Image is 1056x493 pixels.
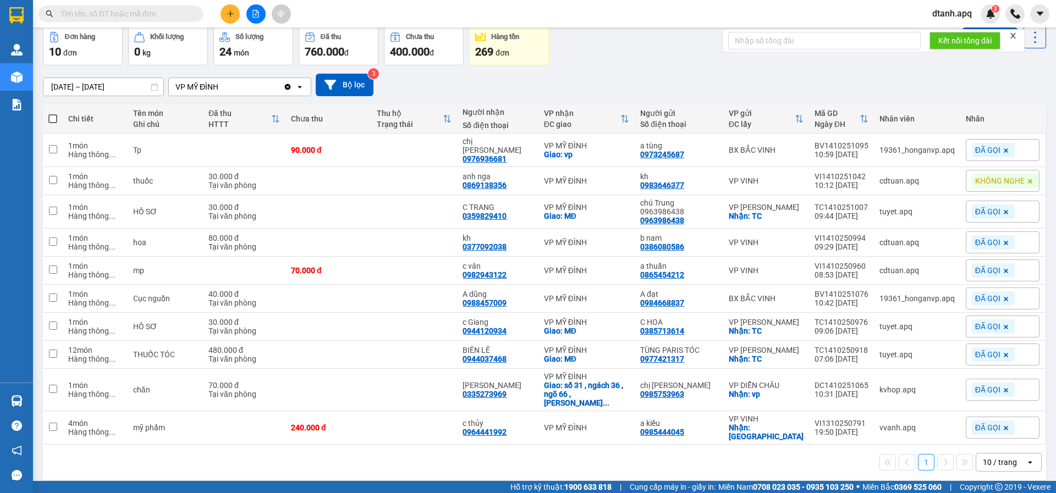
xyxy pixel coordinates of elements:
[729,238,804,247] div: VP VINH
[815,120,860,129] div: Ngày ĐH
[65,33,95,41] div: Đơn hàng
[538,104,635,134] th: Toggle SortBy
[463,290,532,298] div: A dũng
[879,176,955,185] div: cdtuan.apq
[208,354,280,363] div: Tại văn phòng
[68,428,122,436] div: Hàng thông thường
[729,146,804,154] div: BX BẮC VINH
[252,10,260,18] span: file-add
[640,390,684,398] div: 0985753963
[208,172,280,181] div: 30.000 đ
[729,266,804,275] div: VP VINH
[544,318,629,326] div: VP MỸ ĐÌNH
[208,242,280,251] div: Tại văn phòng
[975,265,1000,275] span: ĐÃ GỌI
[879,146,955,154] div: 19361_honganvp.apq
[879,238,955,247] div: cdtuan.apq
[11,395,23,407] img: warehouse-icon
[879,350,955,359] div: tuyet.apq
[463,212,507,220] div: 0359829410
[213,26,293,65] button: Số lượng24món
[995,483,1003,491] span: copyright
[966,114,1039,123] div: Nhãn
[544,150,629,159] div: Giao: vp
[986,9,996,19] img: icon-new-feature
[208,346,280,354] div: 480.000 đ
[305,45,344,58] span: 760.000
[390,45,430,58] span: 400.000
[815,390,868,398] div: 10:31 [DATE]
[815,381,868,390] div: DC1410251065
[68,212,122,220] div: Hàng thông thường
[344,48,349,57] span: đ
[475,45,493,58] span: 269
[640,290,718,298] div: A đạt
[384,26,464,65] button: Chưa thu400.000đ
[291,266,366,275] div: 70.000 đ
[68,270,122,279] div: Hàng thông thường
[640,262,718,270] div: a thuần
[219,45,232,58] span: 24
[815,242,868,251] div: 09:29 [DATE]
[208,181,280,190] div: Tại văn phòng
[133,176,197,185] div: thuốc
[640,346,718,354] div: TÙNG PARIS TÓC
[640,234,718,242] div: b nam
[68,290,122,298] div: 1 món
[377,120,443,129] div: Trạng thái
[208,234,280,242] div: 80.000 đ
[975,293,1000,303] span: ĐÃ GỌI
[203,104,285,134] th: Toggle SortBy
[640,326,684,335] div: 0385713614
[227,10,234,18] span: plus
[321,33,341,41] div: Đã thu
[640,270,684,279] div: 0865454212
[718,481,854,493] span: Miền Nam
[68,326,122,335] div: Hàng thông thường
[640,298,684,307] div: 0984668837
[463,262,532,270] div: c vân
[544,372,629,381] div: VP MỸ ĐÌNH
[1030,4,1049,24] button: caret-down
[640,381,718,390] div: chị huyền
[950,481,952,493] span: |
[753,483,854,491] strong: 0708 023 035 - 0935 103 250
[1035,9,1045,19] span: caret-down
[640,181,684,190] div: 0983646377
[463,234,532,242] div: kh
[729,423,804,441] div: Nhận: đền trìa
[544,266,629,275] div: VP MỸ ĐÌNH
[43,78,163,96] input: Select a date range.
[68,419,122,428] div: 4 món
[640,242,684,251] div: 0386080586
[109,354,116,363] span: ...
[61,8,190,20] input: Tìm tên, số ĐT hoặc mã đơn
[463,137,532,154] div: chị huệ
[879,423,955,432] div: vvanh.apq
[463,154,507,163] div: 0976936681
[815,428,868,436] div: 19:50 [DATE]
[729,354,804,363] div: Nhận: TC
[109,212,116,220] span: ...
[12,420,22,431] span: question-circle
[640,318,718,326] div: C HOA
[150,33,184,41] div: Khối lượng
[133,350,197,359] div: THUỐC TÓC
[430,48,434,57] span: đ
[291,146,366,154] div: 90.000 đ
[463,381,532,390] div: văn minh
[463,121,532,130] div: Số điện thoại
[463,270,507,279] div: 0982943122
[109,242,116,251] span: ...
[68,172,122,181] div: 1 món
[510,481,612,493] span: Hỗ trợ kỹ thuật:
[879,207,955,216] div: tuyet.apq
[463,181,507,190] div: 0869138356
[640,120,718,129] div: Số điện thoại
[729,294,804,303] div: BX BẮC VINH
[975,322,1000,331] span: ĐÃ GỌI
[640,428,684,436] div: 0985444045
[879,294,955,303] div: 19361_honganvp.apq
[299,26,378,65] button: Đã thu760.000đ
[283,82,292,91] svg: Clear value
